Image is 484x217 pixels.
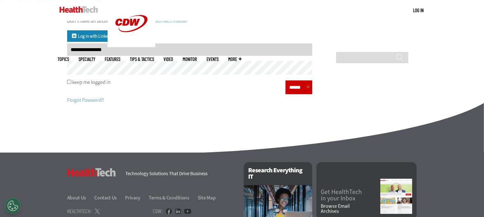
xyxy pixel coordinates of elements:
[5,198,21,214] button: Open Preferences
[228,57,242,62] span: More
[67,194,94,201] a: About Us
[413,7,424,13] a: Log in
[79,57,95,62] span: Specialty
[198,194,216,201] a: Site Map
[321,189,380,202] a: Get HealthTechin your Inbox
[321,204,380,214] a: Browse EmailArchives
[183,57,197,62] a: MonITor
[94,194,124,201] a: Contact Us
[207,57,219,62] a: Events
[5,198,21,214] div: Cookies Settings
[108,42,155,49] a: CDW
[380,179,412,214] img: newsletter screenshot
[244,162,312,185] h2: Research Everything IT
[149,194,197,201] a: Terms & Conditions
[125,171,236,176] h4: Technology Solutions That Drive Business
[125,194,148,201] a: Privacy
[105,57,120,62] a: Features
[67,97,104,103] a: Forgot Password?
[58,57,69,62] span: Topics
[130,57,154,62] a: Tips & Tactics
[413,7,424,14] div: User menu
[67,168,116,176] h3: HealthTech
[67,208,92,214] h4: HealthTech:
[164,57,173,62] a: Video
[60,6,98,13] img: Home
[153,208,163,214] h4: CDW:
